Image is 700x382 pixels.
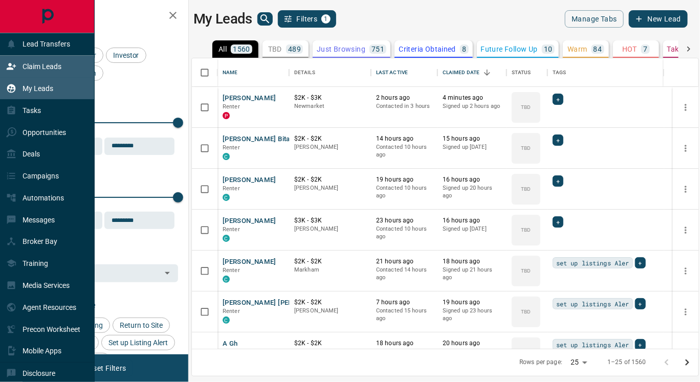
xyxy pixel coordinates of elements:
p: Criteria Obtained [399,46,456,53]
p: $2K - $2K [294,339,366,348]
div: Tags [548,58,664,87]
p: Contacted 15 hours ago [376,307,432,323]
p: 15 hours ago [443,134,501,143]
button: A Gh [223,339,238,349]
p: Signed up [DATE] [443,225,501,233]
p: 2 hours ago [376,94,432,102]
p: TBD [521,267,531,275]
p: $2K - $2K [294,175,366,184]
button: more [678,345,693,361]
div: condos.ca [223,276,230,283]
div: + [635,298,646,309]
p: $2K - $2K [294,298,366,307]
div: Name [217,58,289,87]
div: Last Active [371,58,437,87]
p: 16 hours ago [443,175,501,184]
p: 4 minutes ago [443,94,501,102]
span: Renter [223,103,240,110]
p: Warm [567,46,587,53]
p: TBD [268,46,282,53]
p: Contacted 10 hours ago [376,184,432,200]
button: [PERSON_NAME] [223,216,276,226]
span: Renter [223,308,240,314]
button: [PERSON_NAME] [223,257,276,267]
button: Go to next page [677,352,697,373]
div: 25 [566,355,591,370]
span: Renter [223,144,240,151]
p: 489 [288,46,301,53]
p: 7 hours ago [376,298,432,307]
p: $2K - $2K [294,257,366,266]
button: Reset Filters [78,359,133,377]
p: Signed up [DATE] [443,143,501,151]
button: Open [160,266,174,280]
p: [PERSON_NAME] [294,225,366,233]
div: property.ca [223,112,230,119]
span: Renter [223,267,240,274]
p: 20 hours ago [443,339,501,348]
p: Signed up [DATE] [443,348,501,356]
button: [PERSON_NAME] Bitaraf [223,134,299,144]
button: more [678,100,693,115]
p: 751 [371,46,384,53]
p: Contacted 10 hours ago [376,225,432,241]
div: Set up Listing Alert [101,335,175,350]
p: 1560 [233,46,250,53]
p: $3K - $3K [294,216,366,225]
button: more [678,263,693,279]
p: [GEOGRAPHIC_DATA] [294,348,366,356]
p: 8 [462,46,466,53]
span: + [556,135,560,145]
button: more [678,304,693,320]
p: Newmarket [294,102,366,110]
p: HOT [622,46,637,53]
p: 21 hours ago [376,257,432,266]
button: Manage Tabs [565,10,623,28]
p: Contacted 16 hours ago [376,348,432,364]
p: TBD [521,144,531,152]
span: + [639,299,642,309]
p: TBD [521,308,531,316]
div: + [635,257,646,268]
button: more [678,222,693,238]
span: + [556,176,560,186]
p: [PERSON_NAME] [294,143,366,151]
p: 14 hours ago [376,134,432,143]
p: Contacted in 3 hours [376,102,432,110]
div: Name [223,58,238,87]
div: condos.ca [223,194,230,201]
div: + [553,134,563,146]
span: + [556,94,560,104]
div: Tags [553,58,566,87]
p: Contacted 14 hours ago [376,266,432,282]
div: Status [507,58,548,87]
p: Future Follow Up [481,46,538,53]
div: Status [512,58,531,87]
span: Set up Listing Alert [105,339,171,347]
div: Claimed Date [443,58,480,87]
p: 19 hours ago [443,298,501,307]
div: Return to Site [113,318,170,333]
p: $2K - $2K [294,134,366,143]
div: + [553,175,563,187]
button: more [678,182,693,197]
span: Renter [223,185,240,192]
div: Details [289,58,371,87]
div: + [635,339,646,350]
div: condos.ca [223,153,230,160]
p: $2K - $3K [294,94,366,102]
p: Contacted 10 hours ago [376,143,432,159]
button: New Lead [629,10,688,28]
div: condos.ca [223,317,230,324]
p: Rows per page: [519,358,562,367]
span: set up listings Aler [556,340,629,350]
h2: Filters [33,10,178,23]
button: [PERSON_NAME] [PERSON_NAME] [223,298,332,308]
p: 84 [594,46,602,53]
div: Investor [106,48,146,63]
p: 7 [643,46,647,53]
p: Signed up 2 hours ago [443,102,501,110]
button: [PERSON_NAME] [223,175,276,185]
h1: My Leads [193,11,252,27]
p: [PERSON_NAME] [294,307,366,315]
